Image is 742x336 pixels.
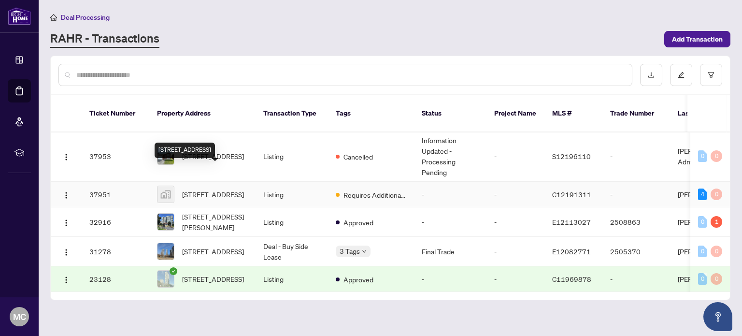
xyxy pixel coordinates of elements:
[182,211,248,233] span: [STREET_ADDRESS][PERSON_NAME]
[664,31,730,47] button: Add Transaction
[58,187,74,202] button: Logo
[58,148,74,164] button: Logo
[602,237,670,266] td: 2505370
[62,276,70,284] img: Logo
[414,207,486,237] td: -
[256,95,328,132] th: Transaction Type
[256,207,328,237] td: Listing
[182,274,244,284] span: [STREET_ADDRESS]
[414,95,486,132] th: Status
[602,95,670,132] th: Trade Number
[256,237,328,266] td: Deal - Buy Side Lease
[678,72,685,78] span: edit
[328,95,414,132] th: Tags
[58,214,74,230] button: Logo
[157,243,174,260] img: thumbnail-img
[343,217,373,228] span: Approved
[256,131,328,182] td: Listing
[149,95,256,132] th: Property Address
[58,244,74,259] button: Logo
[256,266,328,292] td: Listing
[486,237,544,266] td: -
[602,207,670,237] td: 2508863
[703,302,732,331] button: Open asap
[602,131,670,182] td: -
[157,186,174,203] img: thumbnail-img
[711,246,722,257] div: 0
[672,31,723,47] span: Add Transaction
[486,131,544,182] td: -
[711,189,722,200] div: 0
[552,190,591,199] span: C12191311
[698,150,707,162] div: 0
[62,248,70,256] img: Logo
[711,216,722,228] div: 1
[362,249,367,254] span: down
[62,153,70,161] img: Logo
[414,131,486,182] td: Information Updated - Processing Pending
[256,182,328,207] td: Listing
[648,72,655,78] span: download
[13,310,26,323] span: MC
[82,182,149,207] td: 37951
[155,143,215,158] div: [STREET_ADDRESS]
[62,219,70,227] img: Logo
[170,267,177,275] span: check-circle
[82,266,149,292] td: 23128
[698,216,707,228] div: 0
[552,152,591,161] span: S12196110
[82,131,149,182] td: 37953
[544,95,602,132] th: MLS #
[552,218,591,226] span: E12113027
[8,7,31,25] img: logo
[157,271,174,287] img: thumbnail-img
[698,189,707,200] div: 4
[343,151,373,162] span: Cancelled
[486,182,544,207] td: -
[343,274,373,285] span: Approved
[486,266,544,292] td: -
[708,72,714,78] span: filter
[50,30,159,48] a: RAHR - Transactions
[711,150,722,162] div: 0
[486,207,544,237] td: -
[552,247,591,256] span: E12082771
[82,207,149,237] td: 32916
[486,95,544,132] th: Project Name
[343,190,406,200] span: Requires Additional Docs
[82,95,149,132] th: Ticket Number
[61,13,110,22] span: Deal Processing
[414,266,486,292] td: -
[182,189,244,200] span: [STREET_ADDRESS]
[340,246,360,257] span: 3 Tags
[698,273,707,285] div: 0
[157,214,174,230] img: thumbnail-img
[711,273,722,285] div: 0
[640,64,662,86] button: download
[414,237,486,266] td: Final Trade
[670,64,692,86] button: edit
[82,237,149,266] td: 31278
[602,182,670,207] td: -
[58,271,74,287] button: Logo
[62,191,70,199] img: Logo
[182,246,244,257] span: [STREET_ADDRESS]
[552,275,591,283] span: C11969878
[50,14,57,21] span: home
[602,266,670,292] td: -
[698,246,707,257] div: 0
[700,64,722,86] button: filter
[414,182,486,207] td: -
